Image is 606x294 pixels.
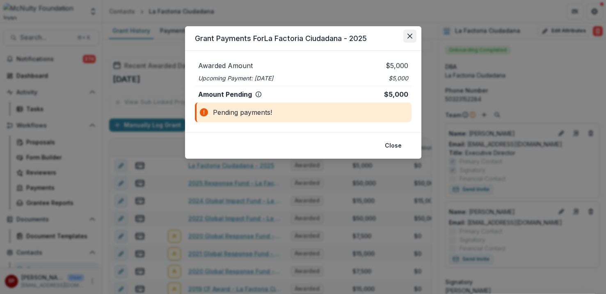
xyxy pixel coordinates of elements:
div: Pending payments! [195,103,412,122]
p: $5,000 [305,61,408,71]
header: Grant Payments For La Factoria Ciudadana - 2025 [185,26,421,51]
i: Upcoming Payment: [DATE] [198,75,273,82]
p: $5,000 [384,89,408,99]
p: Awarded Amount [198,61,302,71]
i: $5,000 [389,75,408,82]
button: Close [380,139,407,152]
button: Close [403,30,416,43]
p: Amount Pending [198,89,252,99]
